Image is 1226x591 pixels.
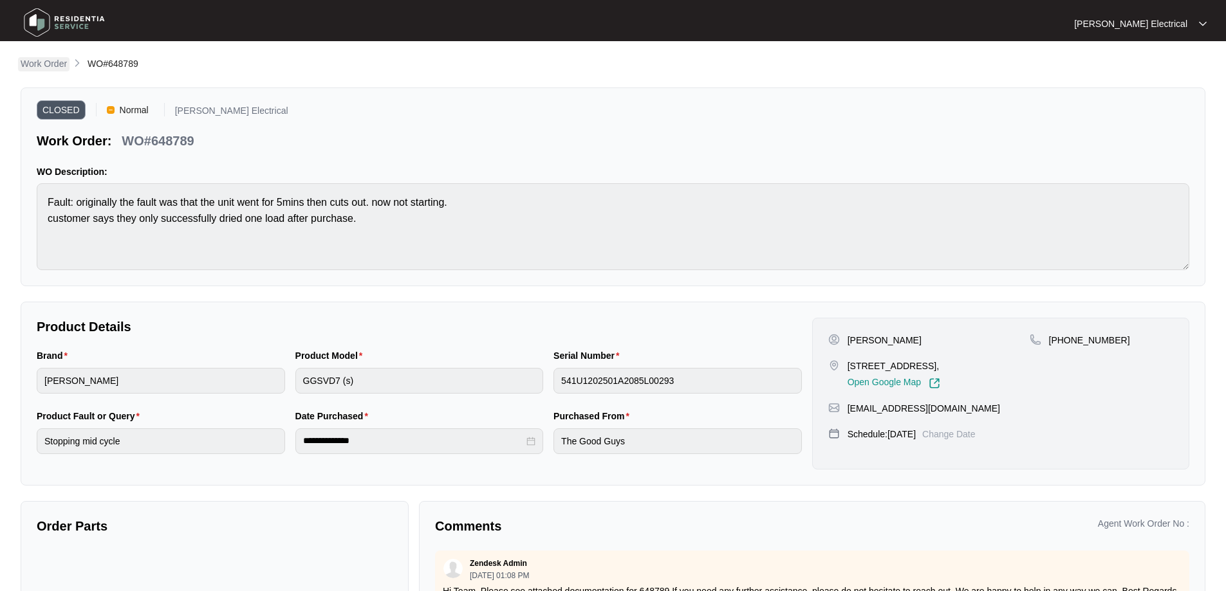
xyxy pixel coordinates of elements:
p: [PERSON_NAME] Electrical [175,106,288,120]
img: map-pin [828,359,840,371]
p: Product Details [37,318,802,336]
label: Brand [37,349,73,362]
img: dropdown arrow [1199,21,1207,27]
img: map-pin [1030,334,1041,345]
img: user.svg [443,559,463,578]
p: Agent Work Order No : [1098,517,1189,530]
p: Work Order [21,57,67,70]
p: [EMAIL_ADDRESS][DOMAIN_NAME] [848,402,1000,415]
p: Zendesk Admin [470,558,527,568]
p: WO Description: [37,165,1189,178]
p: [STREET_ADDRESS], [848,359,940,372]
span: Normal [115,100,154,120]
input: Purchased From [553,428,802,454]
input: Brand [37,368,285,394]
p: Schedule: [DATE] [848,428,916,441]
p: Order Parts [37,517,393,535]
input: Product Model [295,368,544,394]
img: Vercel Logo [107,106,115,114]
input: Date Purchased [303,434,525,448]
p: [PHONE_NUMBER] [1049,334,1130,347]
img: Link-External [929,377,940,389]
p: Comments [435,517,803,535]
p: Change Date [922,428,976,441]
label: Date Purchased [295,410,373,423]
span: CLOSED [37,100,86,120]
input: Serial Number [553,368,802,394]
label: Purchased From [553,410,635,423]
label: Product Fault or Query [37,410,145,423]
p: [PERSON_NAME] Electrical [1074,17,1187,30]
p: WO#648789 [122,132,194,150]
input: Product Fault or Query [37,428,285,454]
img: map-pin [828,402,840,414]
label: Product Model [295,349,368,362]
p: [DATE] 01:08 PM [470,572,529,579]
p: [PERSON_NAME] [848,334,922,347]
p: Work Order: [37,132,111,150]
a: Open Google Map [848,377,940,389]
a: Work Order [18,57,70,71]
span: WO#648789 [88,59,138,69]
textarea: Fault: originally the fault was that the unit went for 5mins then cuts out. now not starting. cus... [37,183,1189,270]
img: map-pin [828,428,840,439]
img: chevron-right [72,58,82,68]
img: residentia service logo [19,3,109,42]
label: Serial Number [553,349,624,362]
img: user-pin [828,334,840,345]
